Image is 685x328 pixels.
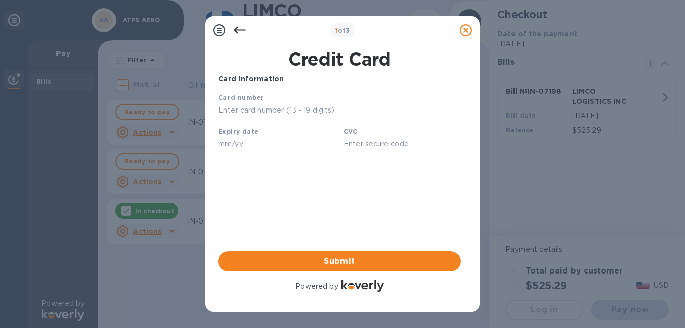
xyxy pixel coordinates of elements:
p: Powered by [295,281,338,292]
span: Submit [226,255,452,267]
img: Logo [341,280,384,292]
h1: Credit Card [214,48,465,70]
span: 1 [335,27,337,34]
button: Submit [218,251,461,271]
b: of 3 [335,27,350,34]
iframe: Your browser does not support iframes [218,92,461,154]
b: Card Information [218,75,284,83]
